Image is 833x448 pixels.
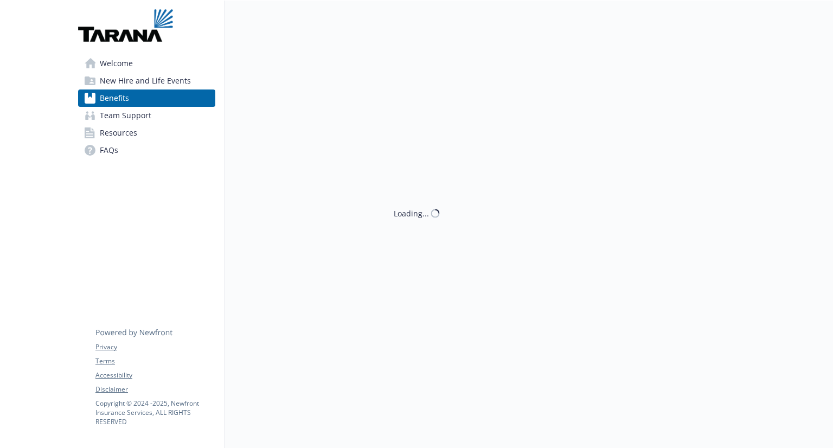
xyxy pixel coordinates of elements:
[78,107,215,124] a: Team Support
[78,55,215,72] a: Welcome
[95,342,215,352] a: Privacy
[95,370,215,380] a: Accessibility
[100,142,118,159] span: FAQs
[95,385,215,394] a: Disclaimer
[95,399,215,426] p: Copyright © 2024 - 2025 , Newfront Insurance Services, ALL RIGHTS RESERVED
[78,89,215,107] a: Benefits
[78,72,215,89] a: New Hire and Life Events
[100,89,129,107] span: Benefits
[95,356,215,366] a: Terms
[78,124,215,142] a: Resources
[394,208,429,219] div: Loading...
[78,142,215,159] a: FAQs
[100,124,137,142] span: Resources
[100,72,191,89] span: New Hire and Life Events
[100,55,133,72] span: Welcome
[100,107,151,124] span: Team Support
